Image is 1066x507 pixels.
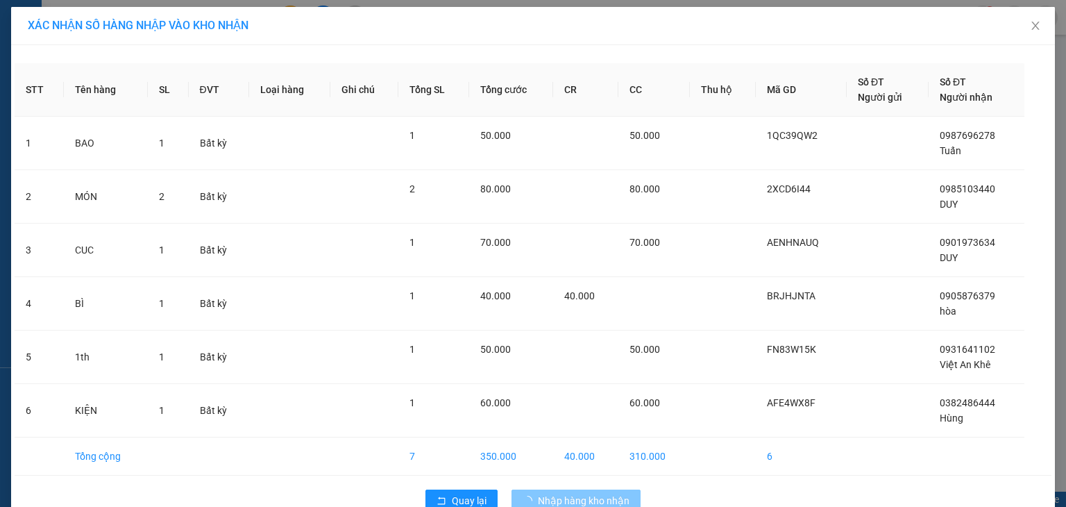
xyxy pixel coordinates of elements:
td: 6 [756,438,847,476]
span: Người nhận [940,92,992,103]
span: Tuấn [940,145,961,156]
span: 1 [409,290,415,301]
span: Người gửi [858,92,902,103]
th: STT [15,63,64,117]
span: 0382486444 [940,397,995,408]
span: 0987696278 [940,130,995,141]
span: 0985103440 [940,183,995,194]
span: 50.000 [629,130,660,141]
th: Tổng SL [398,63,469,117]
span: 2 [159,191,164,202]
td: KIỆN [64,384,147,438]
span: Hùng [940,413,963,424]
td: Bất kỳ [189,224,249,277]
span: 2XCD6I44 [767,183,811,194]
td: 2 [15,170,64,224]
td: 7 [398,438,469,476]
span: 0901973634 [940,237,995,248]
th: Thu hộ [690,63,756,117]
th: CR [553,63,618,117]
span: BRJHJNTA [767,290,815,301]
td: BAO [64,117,147,170]
span: 60.000 [480,397,511,408]
td: Bất kỳ [189,170,249,224]
span: 1 [409,237,415,248]
span: 80.000 [480,183,511,194]
td: 6 [15,384,64,438]
td: Tổng cộng [64,438,147,476]
span: 70.000 [480,237,511,248]
th: Tên hàng [64,63,147,117]
span: DUY [940,252,958,263]
td: 3 [15,224,64,277]
span: 60.000 [629,397,660,408]
th: Ghi chú [330,63,398,117]
span: hòa [940,306,956,317]
span: 1 [409,130,415,141]
span: 40.000 [564,290,595,301]
span: 1 [159,244,164,256]
td: 310.000 [618,438,690,476]
span: rollback [437,496,446,507]
span: AFE4WX8F [767,397,815,408]
span: XÁC NHẬN SỐ HÀNG NHẬP VÀO KHO NHẬN [28,19,248,32]
span: Việt An Khê [940,359,990,370]
span: 2 [409,183,415,194]
td: Bất kỳ [189,277,249,331]
td: 1th [64,331,147,384]
td: 40.000 [553,438,618,476]
td: 5 [15,331,64,384]
td: Bất kỳ [189,384,249,438]
span: loading [523,496,538,506]
td: CUC [64,224,147,277]
span: DUY [940,199,958,210]
span: 50.000 [629,344,660,355]
span: 50.000 [480,344,511,355]
th: CC [618,63,690,117]
span: 0931641102 [940,344,995,355]
span: 70.000 [629,237,660,248]
th: ĐVT [189,63,249,117]
span: 0905876379 [940,290,995,301]
span: 1 [159,298,164,309]
span: 1QC39QW2 [767,130,818,141]
span: AENHNAUQ [767,237,819,248]
td: BÌ [64,277,147,331]
span: 1 [159,351,164,363]
td: 1 [15,117,64,170]
span: 1 [159,138,164,149]
span: 40.000 [480,290,511,301]
td: Bất kỳ [189,117,249,170]
span: 1 [409,397,415,408]
span: 80.000 [629,183,660,194]
span: close [1030,20,1041,31]
th: Loại hàng [249,63,330,117]
span: Số ĐT [940,76,966,88]
td: MÓN [64,170,147,224]
td: Bất kỳ [189,331,249,384]
th: Mã GD [756,63,847,117]
span: Số ĐT [858,76,884,88]
th: Tổng cước [469,63,554,117]
span: FN83W15K [767,344,816,355]
button: Close [1016,7,1055,46]
td: 350.000 [469,438,554,476]
td: 4 [15,277,64,331]
th: SL [148,63,189,117]
span: 50.000 [480,130,511,141]
span: 1 [159,405,164,416]
span: 1 [409,344,415,355]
